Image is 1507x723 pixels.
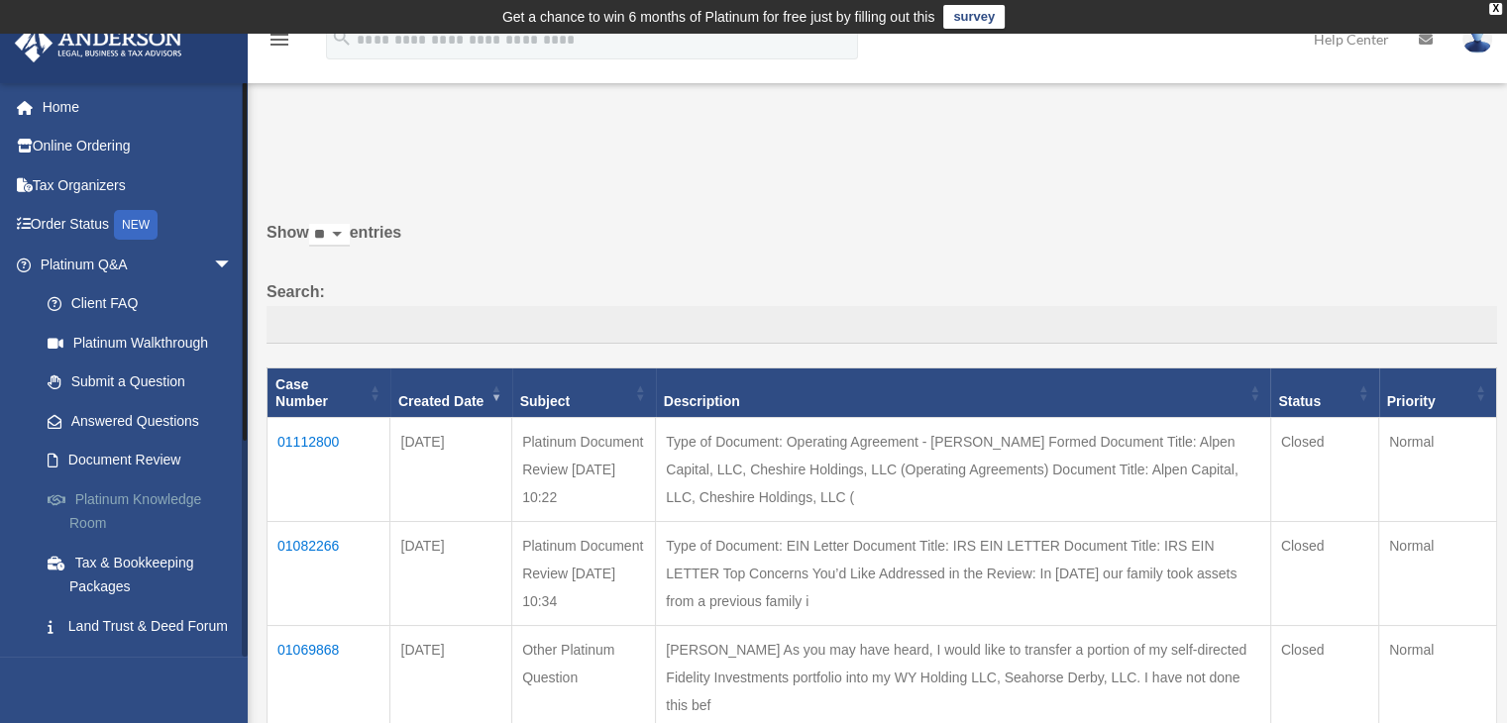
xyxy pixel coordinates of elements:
[512,418,656,522] td: Platinum Document Review [DATE] 10:22
[331,27,353,49] i: search
[1270,367,1378,418] th: Status: activate to sort column ascending
[28,401,253,441] a: Answered Questions
[1379,522,1497,626] td: Normal
[28,606,263,646] a: Land Trust & Deed Forum
[943,5,1005,29] a: survey
[9,24,188,62] img: Anderson Advisors Platinum Portal
[1379,418,1497,522] td: Normal
[268,35,291,52] a: menu
[1270,522,1378,626] td: Closed
[512,522,656,626] td: Platinum Document Review [DATE] 10:34
[1489,3,1502,15] div: close
[14,165,263,205] a: Tax Organizers
[656,367,1270,418] th: Description: activate to sort column ascending
[14,205,263,246] a: Order StatusNEW
[390,367,512,418] th: Created Date: activate to sort column ascending
[114,210,158,240] div: NEW
[14,245,263,284] a: Platinum Q&Aarrow_drop_down
[1270,418,1378,522] td: Closed
[268,28,291,52] i: menu
[28,362,263,402] a: Submit a Question
[512,367,656,418] th: Subject: activate to sort column ascending
[309,224,350,247] select: Showentries
[28,284,263,324] a: Client FAQ
[390,522,512,626] td: [DATE]
[268,522,390,626] td: 01082266
[267,278,1497,344] label: Search:
[268,418,390,522] td: 01112800
[268,367,390,418] th: Case Number: activate to sort column ascending
[28,323,263,362] a: Platinum Walkthrough
[1462,25,1492,53] img: User Pic
[28,441,263,480] a: Document Review
[390,418,512,522] td: [DATE]
[213,245,253,285] span: arrow_drop_down
[28,646,263,685] a: Portal Feedback
[267,219,1497,266] label: Show entries
[1379,367,1497,418] th: Priority: activate to sort column ascending
[267,306,1497,344] input: Search:
[14,87,263,127] a: Home
[28,543,263,606] a: Tax & Bookkeeping Packages
[28,479,263,543] a: Platinum Knowledge Room
[502,5,935,29] div: Get a chance to win 6 months of Platinum for free just by filling out this
[14,127,263,166] a: Online Ordering
[656,418,1270,522] td: Type of Document: Operating Agreement - [PERSON_NAME] Formed Document Title: Alpen Capital, LLC, ...
[656,522,1270,626] td: Type of Document: EIN Letter Document Title: IRS EIN LETTER Document Title: IRS EIN LETTER Top Co...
